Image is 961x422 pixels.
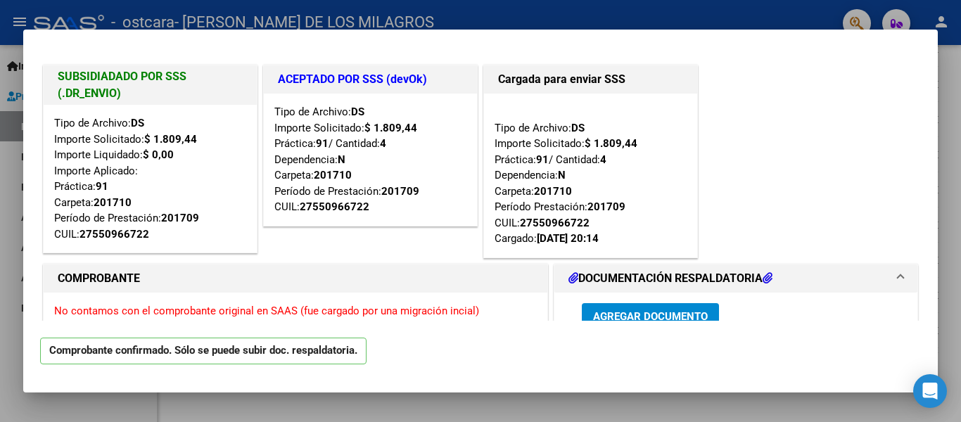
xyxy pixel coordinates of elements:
[536,153,549,166] strong: 91
[520,215,590,231] div: 27550966722
[144,133,197,146] strong: $ 1.809,44
[495,104,687,247] div: Tipo de Archivo: Importe Solicitado: Práctica: / Cantidad: Dependencia: Carpeta: Período Prestaci...
[380,137,386,150] strong: 4
[316,137,329,150] strong: 91
[498,71,683,88] h1: Cargada para enviar SSS
[364,122,417,134] strong: $ 1.809,44
[534,185,572,198] strong: 201710
[338,153,345,166] strong: N
[54,115,246,242] div: Tipo de Archivo: Importe Solicitado: Importe Liquidado: Importe Aplicado: Práctica: Carpeta: Perí...
[558,169,566,181] strong: N
[131,117,144,129] strong: DS
[143,148,174,161] strong: $ 0,00
[585,137,637,150] strong: $ 1.809,44
[913,374,947,408] div: Open Intercom Messenger
[571,122,585,134] strong: DS
[54,305,479,317] span: No contamos con el comprobante original en SAAS (fue cargado por una migración incial)
[314,169,352,181] strong: 201710
[537,232,599,245] strong: [DATE] 20:14
[278,71,463,88] h1: ACEPTADO POR SSS (devOk)
[582,303,719,329] button: Agregar Documento
[593,310,708,323] span: Agregar Documento
[300,199,369,215] div: 27550966722
[587,200,625,213] strong: 201709
[161,212,199,224] strong: 201709
[274,104,466,215] div: Tipo de Archivo: Importe Solicitado: Práctica: / Cantidad: Dependencia: Carpeta: Período de Prest...
[94,196,132,209] strong: 201710
[79,226,149,243] div: 27550966722
[351,105,364,118] strong: DS
[568,270,772,287] h1: DOCUMENTACIÓN RESPALDATORIA
[58,271,140,285] strong: COMPROBANTE
[96,180,108,193] strong: 91
[554,264,917,293] mat-expansion-panel-header: DOCUMENTACIÓN RESPALDATORIA
[600,153,606,166] strong: 4
[381,185,419,198] strong: 201709
[58,68,243,102] h1: SUBSIDIADADO POR SSS (.DR_ENVIO)
[40,338,367,365] p: Comprobante confirmado. Sólo se puede subir doc. respaldatoria.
